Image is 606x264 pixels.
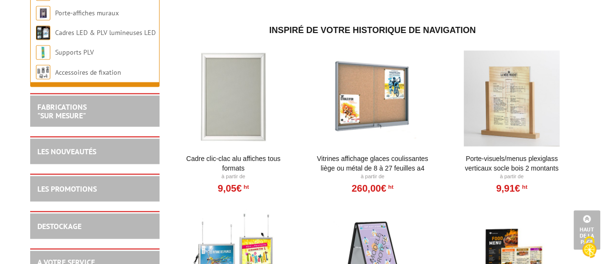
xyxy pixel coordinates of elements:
p: À partir de [453,172,571,180]
a: LES NOUVEAUTÉS [37,146,96,156]
a: 260,00€HT [352,185,393,191]
a: Accessoires de fixation [55,68,121,76]
img: Accessoires de fixation [36,65,50,79]
img: Supports PLV [36,45,50,59]
p: À partir de [174,172,293,180]
a: Cadre Clic-Clac Alu affiches tous formats [174,153,293,172]
sup: HT [386,183,393,190]
a: Haut de la page [573,210,600,250]
sup: HT [520,183,527,190]
a: FABRICATIONS"Sur Mesure" [37,102,87,120]
a: Cadres LED & PLV lumineuses LED [55,28,156,37]
a: Porte-affiches muraux [55,9,119,17]
span: Inspiré de votre historique de navigation [269,25,476,35]
img: Cookies (fenêtre modale) [577,235,601,259]
a: DESTOCKAGE [37,221,81,230]
a: Vitrines affichage glaces coulissantes liège ou métal de 8 à 27 feuilles A4 [313,153,432,172]
a: LES PROMOTIONS [37,184,97,193]
a: 9,05€HT [217,185,249,191]
p: À partir de [313,172,432,180]
button: Cookies (fenêtre modale) [572,231,606,264]
sup: HT [241,183,249,190]
img: Porte-affiches muraux [36,6,50,20]
a: 9,91€HT [496,185,527,191]
a: Porte-Visuels/Menus Plexiglass Verticaux Socle Bois 2 Montants [453,153,571,172]
a: Supports PLV [55,48,94,57]
img: Cadres LED & PLV lumineuses LED [36,25,50,40]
